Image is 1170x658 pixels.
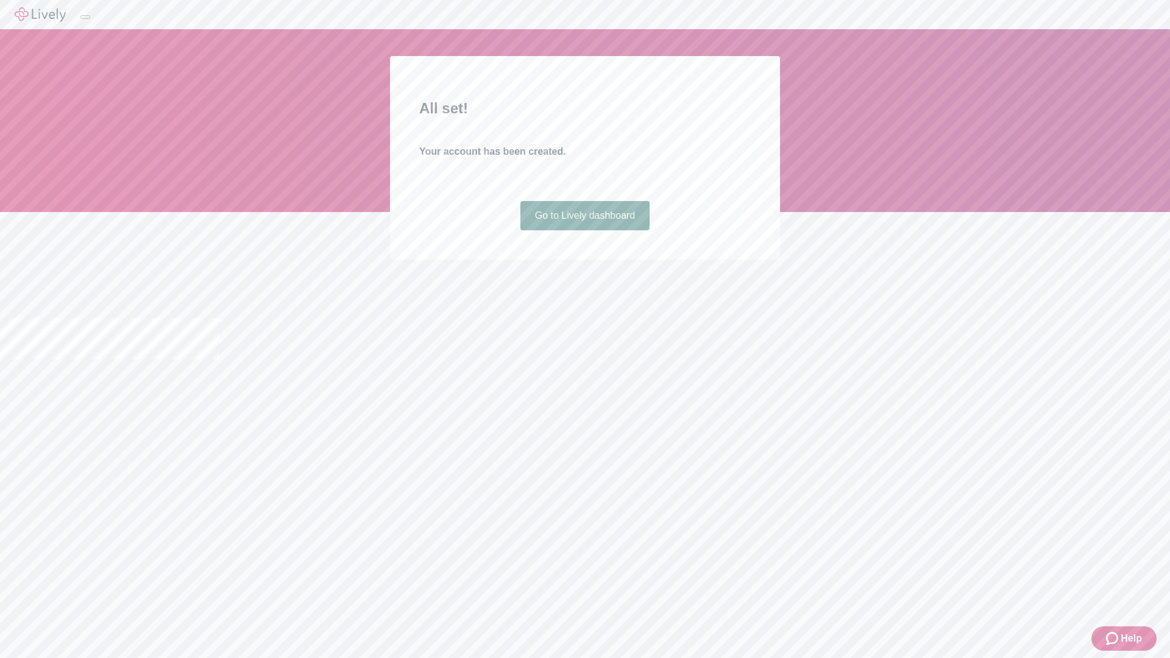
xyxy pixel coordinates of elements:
[80,15,90,19] button: Log out
[1121,631,1142,646] span: Help
[419,97,751,119] h2: All set!
[419,144,751,159] h4: Your account has been created.
[520,201,650,230] a: Go to Lively dashboard
[1091,626,1157,651] button: Zendesk support iconHelp
[15,7,66,22] img: Lively
[1106,631,1121,646] svg: Zendesk support icon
